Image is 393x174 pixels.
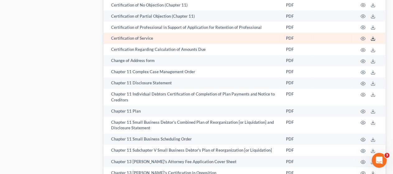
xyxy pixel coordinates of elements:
td: Chapter 11 Small Business Debtor's Combined Plan of Reorganization [or Liquidation] and Disclosur... [104,117,281,134]
td: Certification of Partial Objection (Chapter 11) [104,11,281,22]
td: Certification of Professional in Support of Application for Retention of Professional [104,22,281,33]
td: PDF [281,145,312,156]
td: PDF [281,117,312,134]
td: Chapter 11 Small Business Scheduling Order [104,134,281,145]
td: PDF [281,156,312,167]
td: Chapter 11 Disclosure Statement [104,78,281,89]
td: PDF [281,33,312,44]
iframe: Intercom live chat [372,153,387,168]
td: Certification Regarding Calculation of Amounts Due [104,44,281,55]
td: PDF [281,106,312,117]
td: PDF [281,55,312,66]
td: PDF [281,66,312,78]
span: 3 [385,153,390,158]
td: Chapter 11 Individual Debtors Certification of Completion of Plan Payments and Notice to Creditors [104,89,281,106]
td: PDF [281,134,312,145]
td: PDF [281,89,312,106]
td: Chapter 11 Plan [104,106,281,117]
td: PDF [281,44,312,55]
td: Change of Address form [104,55,281,66]
td: PDF [281,11,312,22]
td: PDF [281,22,312,33]
td: Chapter 11 Subchapter V Small Business Debtor's Plan of Reorganization [or Liquidation] [104,145,281,156]
td: Chapter 13 [PERSON_NAME]'s Attorney Fee Application Cover Sheet [104,156,281,167]
td: Chapter 11 Complex Case Management Order [104,66,281,78]
td: PDF [281,78,312,89]
td: Certification of Service [104,33,281,44]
